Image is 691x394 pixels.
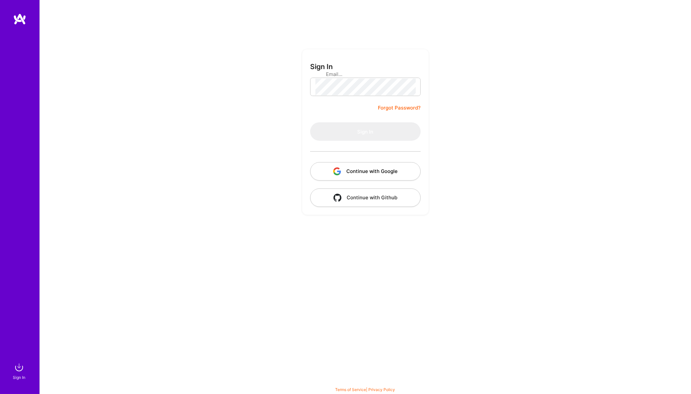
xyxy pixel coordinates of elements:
a: Terms of Service [335,387,366,392]
img: sign in [12,361,26,374]
button: Sign In [310,122,421,141]
div: Sign In [13,374,25,381]
img: icon [333,194,341,202]
div: © 2025 ATeams Inc., All rights reserved. [39,374,691,391]
button: Continue with Github [310,188,421,207]
a: Forgot Password? [378,104,421,112]
a: sign inSign In [14,361,26,381]
img: logo [13,13,26,25]
input: Email... [326,66,405,83]
span: | [335,387,395,392]
h3: Sign In [310,62,333,71]
img: icon [333,167,341,175]
button: Continue with Google [310,162,421,181]
a: Privacy Policy [369,387,395,392]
